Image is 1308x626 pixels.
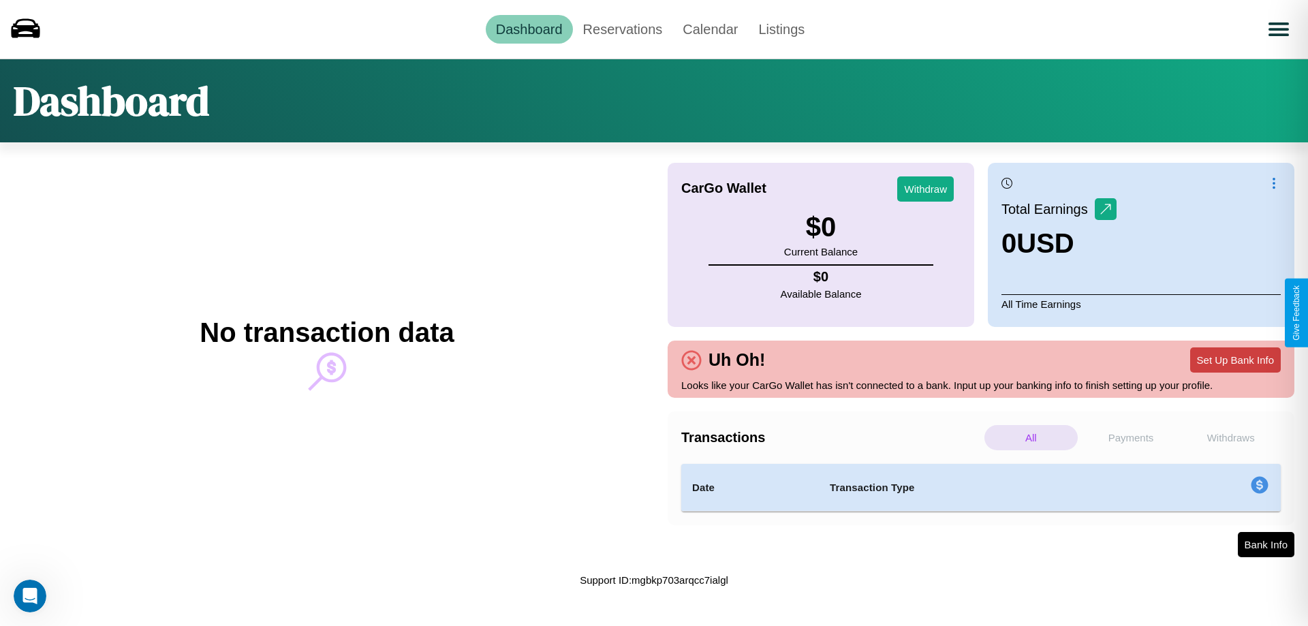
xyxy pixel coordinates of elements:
[681,376,1281,394] p: Looks like your CarGo Wallet has isn't connected to a bank. Input up your banking info to finish ...
[200,317,454,348] h2: No transaction data
[830,480,1139,496] h4: Transaction Type
[1190,347,1281,373] button: Set Up Bank Info
[702,350,772,370] h4: Uh Oh!
[1085,425,1178,450] p: Payments
[1001,228,1117,259] h3: 0 USD
[1001,294,1281,313] p: All Time Earnings
[681,430,981,445] h4: Transactions
[681,464,1281,512] table: simple table
[1292,285,1301,341] div: Give Feedback
[784,242,858,261] p: Current Balance
[784,212,858,242] h3: $ 0
[681,181,766,196] h4: CarGo Wallet
[781,269,862,285] h4: $ 0
[573,15,673,44] a: Reservations
[14,73,209,129] h1: Dashboard
[672,15,748,44] a: Calendar
[897,176,954,202] button: Withdraw
[781,285,862,303] p: Available Balance
[14,580,46,612] iframe: Intercom live chat
[1001,197,1095,221] p: Total Earnings
[1260,10,1298,48] button: Open menu
[486,15,573,44] a: Dashboard
[984,425,1078,450] p: All
[1238,532,1294,557] button: Bank Info
[1184,425,1277,450] p: Withdraws
[692,480,808,496] h4: Date
[580,571,728,589] p: Support ID: mgbkp703arqcc7ialgl
[748,15,815,44] a: Listings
